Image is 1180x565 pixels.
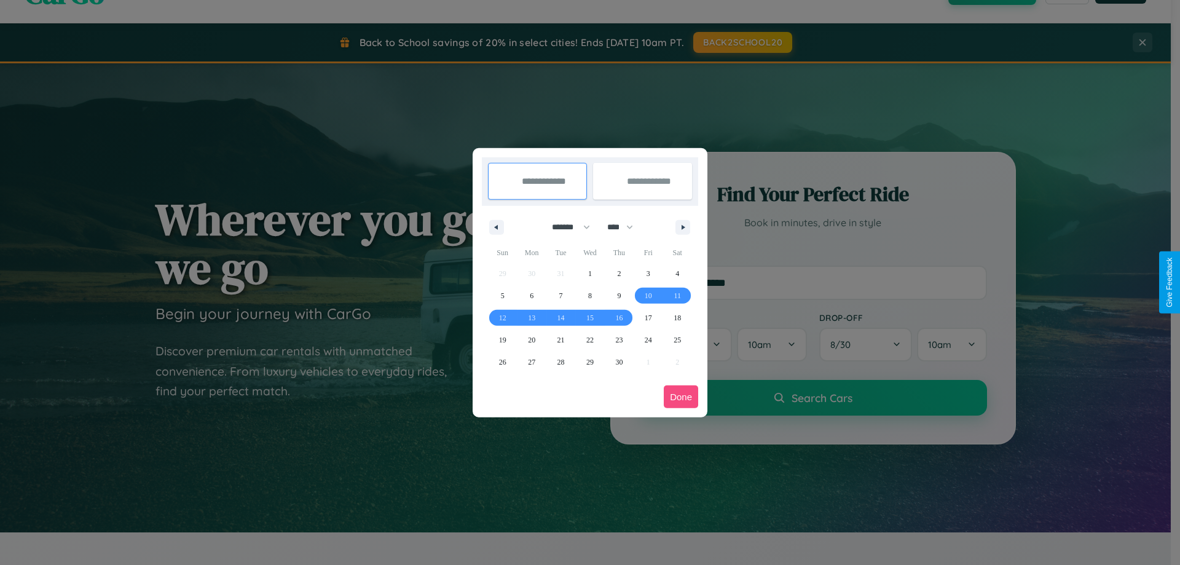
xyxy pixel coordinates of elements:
span: 15 [586,307,594,329]
span: 28 [557,351,565,373]
button: 26 [488,351,517,373]
span: Sun [488,243,517,263]
span: 30 [615,351,623,373]
button: 1 [575,263,604,285]
button: 2 [605,263,634,285]
span: 16 [615,307,623,329]
button: 10 [634,285,663,307]
button: 4 [663,263,692,285]
button: 6 [517,285,546,307]
button: 25 [663,329,692,351]
span: 27 [528,351,535,373]
button: 9 [605,285,634,307]
span: Thu [605,243,634,263]
span: 3 [647,263,650,285]
span: 13 [528,307,535,329]
span: 21 [557,329,565,351]
span: Fri [634,243,663,263]
span: 26 [499,351,506,373]
button: 12 [488,307,517,329]
span: 19 [499,329,506,351]
button: 17 [634,307,663,329]
button: 21 [546,329,575,351]
span: 24 [645,329,652,351]
span: 29 [586,351,594,373]
span: 5 [501,285,505,307]
span: 20 [528,329,535,351]
span: 18 [674,307,681,329]
span: Tue [546,243,575,263]
span: Wed [575,243,604,263]
span: 4 [675,263,679,285]
div: Give Feedback [1165,258,1174,307]
span: 17 [645,307,652,329]
span: 14 [557,307,565,329]
span: Sat [663,243,692,263]
button: 24 [634,329,663,351]
button: 29 [575,351,604,373]
button: 30 [605,351,634,373]
span: 22 [586,329,594,351]
button: 23 [605,329,634,351]
span: 11 [674,285,681,307]
button: 14 [546,307,575,329]
span: 8 [588,285,592,307]
span: 7 [559,285,563,307]
button: 18 [663,307,692,329]
button: 15 [575,307,604,329]
span: Mon [517,243,546,263]
button: 22 [575,329,604,351]
button: 8 [575,285,604,307]
span: 25 [674,329,681,351]
button: 27 [517,351,546,373]
span: 6 [530,285,533,307]
button: 19 [488,329,517,351]
span: 2 [617,263,621,285]
button: 13 [517,307,546,329]
span: 12 [499,307,506,329]
button: 28 [546,351,575,373]
button: 7 [546,285,575,307]
span: 1 [588,263,592,285]
button: 11 [663,285,692,307]
button: 20 [517,329,546,351]
button: Done [664,385,698,408]
span: 10 [645,285,652,307]
span: 23 [615,329,623,351]
button: 3 [634,263,663,285]
span: 9 [617,285,621,307]
button: 16 [605,307,634,329]
button: 5 [488,285,517,307]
